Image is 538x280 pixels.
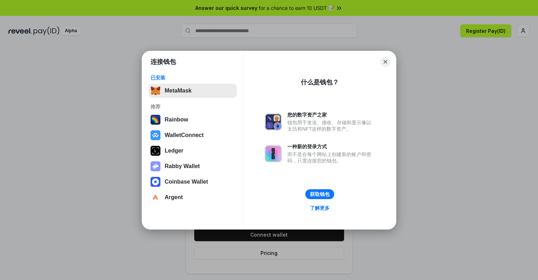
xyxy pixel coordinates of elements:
div: Coinbase Wallet [165,179,208,185]
div: Ledger [165,148,183,154]
div: 了解更多 [310,205,330,211]
button: Coinbase Wallet [148,175,237,189]
button: 获取钱包 [305,189,334,199]
button: Ledger [148,144,237,158]
img: svg+xml,%3Csvg%20width%3D%2228%22%20height%3D%2228%22%20viewBox%3D%220%200%2028%2028%22%20fill%3D... [151,177,160,187]
div: Rainbow [165,117,188,123]
div: 您的数字资产之家 [287,112,375,118]
img: svg+xml,%3Csvg%20width%3D%22120%22%20height%3D%22120%22%20viewBox%3D%220%200%20120%20120%22%20fil... [151,115,160,125]
img: svg+xml,%3Csvg%20width%3D%2228%22%20height%3D%2228%22%20viewBox%3D%220%200%2028%2028%22%20fill%3D... [151,192,160,202]
button: Rainbow [148,113,237,127]
button: MetaMask [148,84,237,98]
button: Close [380,57,390,67]
button: Rabby Wallet [148,159,237,173]
button: WalletConnect [148,128,237,142]
div: Argent [165,194,183,201]
div: 已安装 [151,75,235,81]
div: 推荐 [151,103,235,110]
h1: 连接钱包 [151,58,176,66]
img: svg+xml,%3Csvg%20xmlns%3D%22http%3A%2F%2Fwww.w3.org%2F2000%2Fsvg%22%20width%3D%2228%22%20height%3... [151,146,160,156]
img: svg+xml,%3Csvg%20fill%3D%22none%22%20height%3D%2233%22%20viewBox%3D%220%200%2035%2033%22%20width%... [151,86,160,96]
img: svg+xml,%3Csvg%20xmlns%3D%22http%3A%2F%2Fwww.w3.org%2F2000%2Fsvg%22%20fill%3D%22none%22%20viewBox... [265,113,282,130]
div: 一种新的登录方式 [287,143,375,150]
img: svg+xml,%3Csvg%20xmlns%3D%22http%3A%2F%2Fwww.w3.org%2F2000%2Fsvg%22%20fill%3D%22none%22%20viewBox... [151,161,160,171]
div: MetaMask [165,88,191,94]
div: 而不是在每个网站上创建新的账户和密码，只需连接您的钱包。 [287,151,375,164]
div: Rabby Wallet [165,163,200,169]
img: svg+xml,%3Csvg%20xmlns%3D%22http%3A%2F%2Fwww.w3.org%2F2000%2Fsvg%22%20fill%3D%22none%22%20viewBox... [265,145,282,162]
div: 钱包用于发送、接收、存储和显示像以太坊和NFT这样的数字资产。 [287,119,375,132]
img: svg+xml,%3Csvg%20width%3D%2228%22%20height%3D%2228%22%20viewBox%3D%220%200%2028%2028%22%20fill%3D... [151,130,160,140]
div: WalletConnect [165,132,204,138]
div: 什么是钱包？ [301,78,339,87]
div: 获取钱包 [310,191,330,197]
button: Argent [148,190,237,204]
a: 了解更多 [306,203,334,213]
